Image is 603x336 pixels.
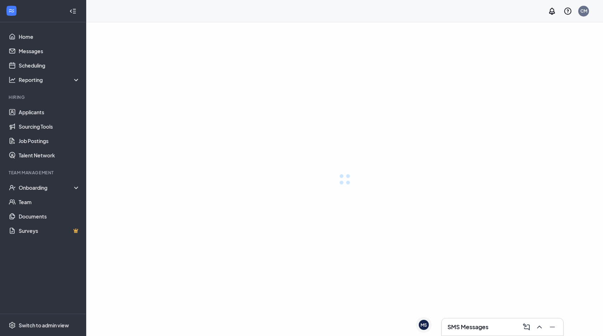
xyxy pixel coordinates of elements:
svg: Minimize [548,323,557,331]
svg: UserCheck [9,184,16,191]
div: Reporting [19,76,80,83]
svg: Analysis [9,76,16,83]
div: Onboarding [19,184,80,191]
a: Messages [19,44,80,58]
div: CM [580,8,587,14]
button: ComposeMessage [520,321,532,333]
a: Job Postings [19,134,80,148]
svg: ComposeMessage [522,323,531,331]
svg: Notifications [548,7,556,15]
div: Team Management [9,170,79,176]
svg: Settings [9,322,16,329]
svg: WorkstreamLogo [8,7,15,14]
a: Applicants [19,105,80,119]
div: Hiring [9,94,79,100]
button: Minimize [546,321,557,333]
button: ChevronUp [533,321,544,333]
div: MS [421,322,427,328]
a: Scheduling [19,58,80,73]
svg: QuestionInfo [563,7,572,15]
a: Documents [19,209,80,224]
a: Home [19,29,80,44]
svg: ChevronUp [535,323,544,331]
h3: SMS Messages [447,323,488,331]
a: Talent Network [19,148,80,162]
svg: Collapse [69,8,76,15]
div: Switch to admin view [19,322,69,329]
a: SurveysCrown [19,224,80,238]
a: Team [19,195,80,209]
a: Sourcing Tools [19,119,80,134]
